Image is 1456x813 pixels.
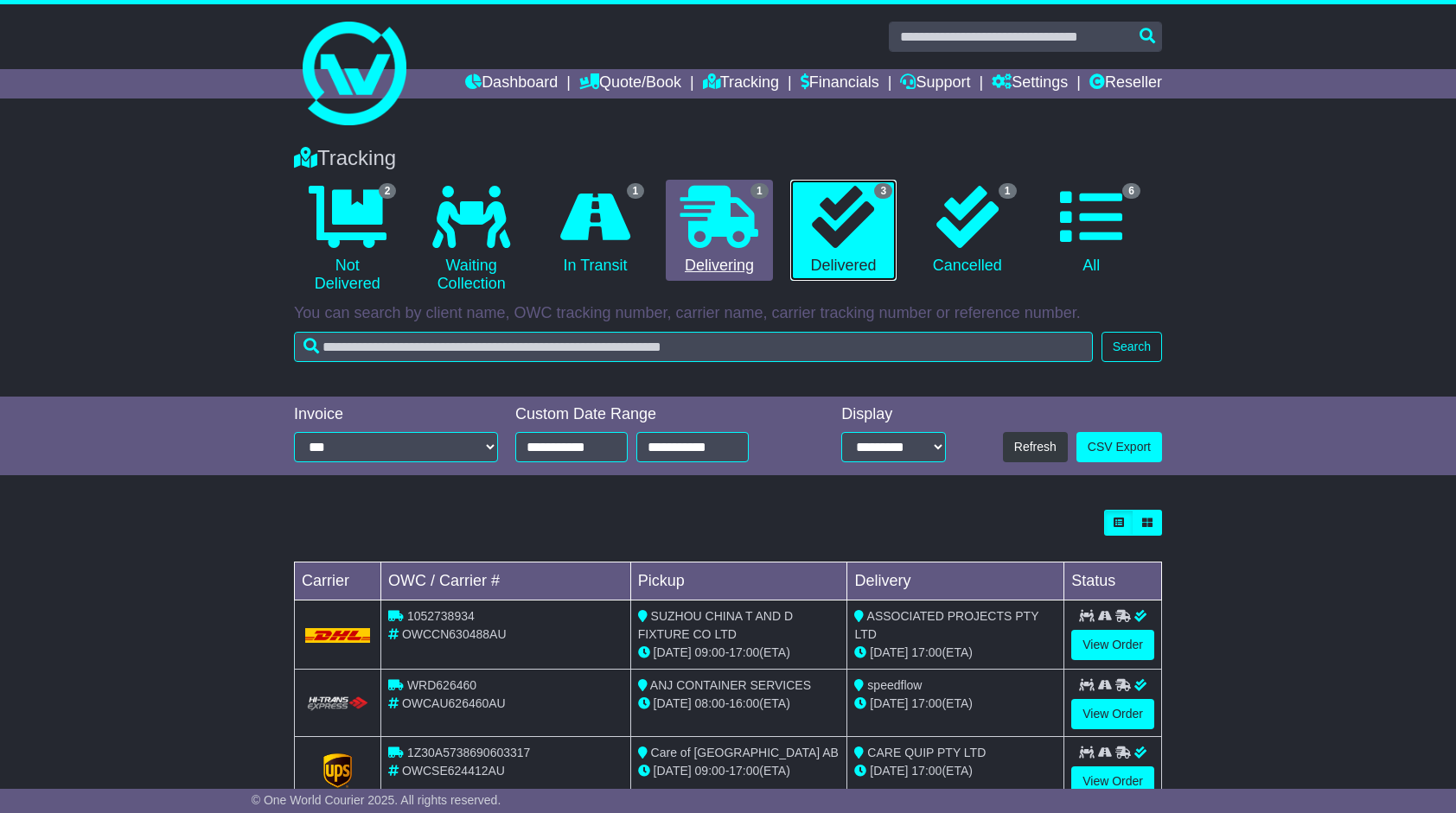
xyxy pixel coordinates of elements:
[911,645,942,659] span: 17:00
[630,562,847,600] td: Pickup
[695,696,725,710] span: 08:00
[654,764,692,778] span: [DATE]
[252,793,501,807] span: © One World Courier 2025. All rights reserved.
[750,183,769,199] span: 1
[790,180,897,282] a: 3 Delivered
[650,678,811,692] span: ANJ CONTAINER SERVICES
[999,183,1017,199] span: 1
[900,69,970,98] a: Support
[402,627,507,641] span: OWCCN630488AU
[1071,630,1154,660] a: View Order
[729,696,759,710] span: 16:00
[1076,432,1162,462] a: CSV Export
[1038,180,1145,282] a: 6 All
[870,645,908,659] span: [DATE]
[627,183,645,199] span: 1
[847,562,1064,600] td: Delivery
[867,746,986,759] span: CARE QUIP PTY LTD
[294,304,1162,323] p: You can search by client name, OWC tracking number, carrier name, carrier tracking number or refe...
[379,183,397,199] span: 2
[854,644,1057,662] div: (ETA)
[323,753,353,788] img: GetCarrierServiceLogo
[911,764,942,778] span: 17:00
[515,405,793,424] div: Custom Date Range
[1071,699,1154,729] a: View Order
[402,764,505,778] span: OWCSE624412AU
[854,695,1057,713] div: (ETA)
[801,69,879,98] a: Financials
[638,695,840,713] div: - (ETA)
[638,644,840,662] div: - (ETA)
[870,764,908,778] span: [DATE]
[695,645,725,659] span: 09:00
[1102,332,1162,362] button: Search
[729,645,759,659] span: 17:00
[729,764,759,778] span: 17:00
[542,180,648,282] a: 1 In Transit
[381,562,631,600] td: OWC / Carrier #
[638,609,793,641] span: SUZHOU CHINA T AND D FIXTURE CO LTD
[654,645,692,659] span: [DATE]
[992,69,1068,98] a: Settings
[638,762,840,780] div: - (ETA)
[579,69,681,98] a: Quote/Book
[854,609,1038,641] span: ASSOCIATED PROJECTS PTY LTD
[1122,183,1140,199] span: 6
[695,764,725,778] span: 09:00
[402,696,506,710] span: OWCAU626460AU
[418,180,524,300] a: Waiting Collection
[294,405,498,424] div: Invoice
[285,146,1171,171] div: Tracking
[295,562,381,600] td: Carrier
[305,628,370,642] img: DHL.png
[666,180,772,282] a: 1 Delivering
[407,609,475,623] span: 1052738934
[841,405,946,424] div: Display
[854,762,1057,780] div: (ETA)
[1003,432,1068,462] button: Refresh
[703,69,779,98] a: Tracking
[651,746,839,759] span: Care of [GEOGRAPHIC_DATA] AB
[1071,766,1154,797] a: View Order
[911,696,942,710] span: 17:00
[874,183,892,199] span: 3
[914,180,1020,282] a: 1 Cancelled
[407,678,476,692] span: WRD626460
[1089,69,1162,98] a: Reseller
[870,696,908,710] span: [DATE]
[294,180,400,300] a: 2 Not Delivered
[465,69,558,98] a: Dashboard
[407,746,530,759] span: 1Z30A5738690603317
[654,696,692,710] span: [DATE]
[867,678,922,692] span: speedflow
[305,695,370,712] img: HiTrans.png
[1064,562,1162,600] td: Status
